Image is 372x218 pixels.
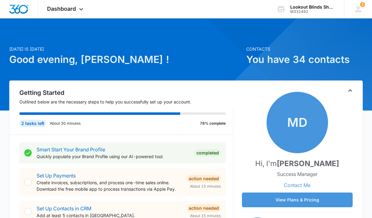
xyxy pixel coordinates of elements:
button: Contact Me [278,178,317,193]
h2: Getting Started [19,88,233,97]
div: Action Needed [187,175,221,182]
p: Create invoices, subscriptions, and process one-time sales online. Download the free mobile app t... [37,179,182,192]
p: About 30 minutes [50,121,81,126]
button: View Plans & Pricing [242,193,353,207]
p: Outlined below are the necessary steps to help you successfully set up your account. [19,99,233,105]
p: Quickly populate your Brand Profile using our AI-powered tool. [37,153,190,160]
span: Dashboard [47,6,76,12]
p: 78% complete [200,121,226,126]
p: [DATE] is [DATE] [9,46,242,52]
h1: Good evening, [PERSON_NAME] ! [9,52,242,67]
div: account name [290,5,335,10]
div: Completed [195,149,221,157]
span: MD [267,92,328,153]
span: 2 [360,2,365,7]
p: Contacts [246,46,363,52]
button: Toggle Collapse [346,87,354,94]
span: About 15 minutes [190,184,221,189]
p: Success Manager [277,170,318,178]
div: Action Needed [187,204,221,212]
a: Smart Start Your Brand Profile [37,146,105,153]
div: 2 tasks left [19,120,46,127]
a: Set Up Payments [37,173,76,179]
div: notifications count [360,2,365,7]
strong: [PERSON_NAME] [277,159,339,168]
a: Set Up Contacts in CRM [37,205,91,212]
div: account id [290,10,335,14]
h1: You have 34 contacts [246,52,363,67]
p: Hi, I'm [255,158,339,169]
